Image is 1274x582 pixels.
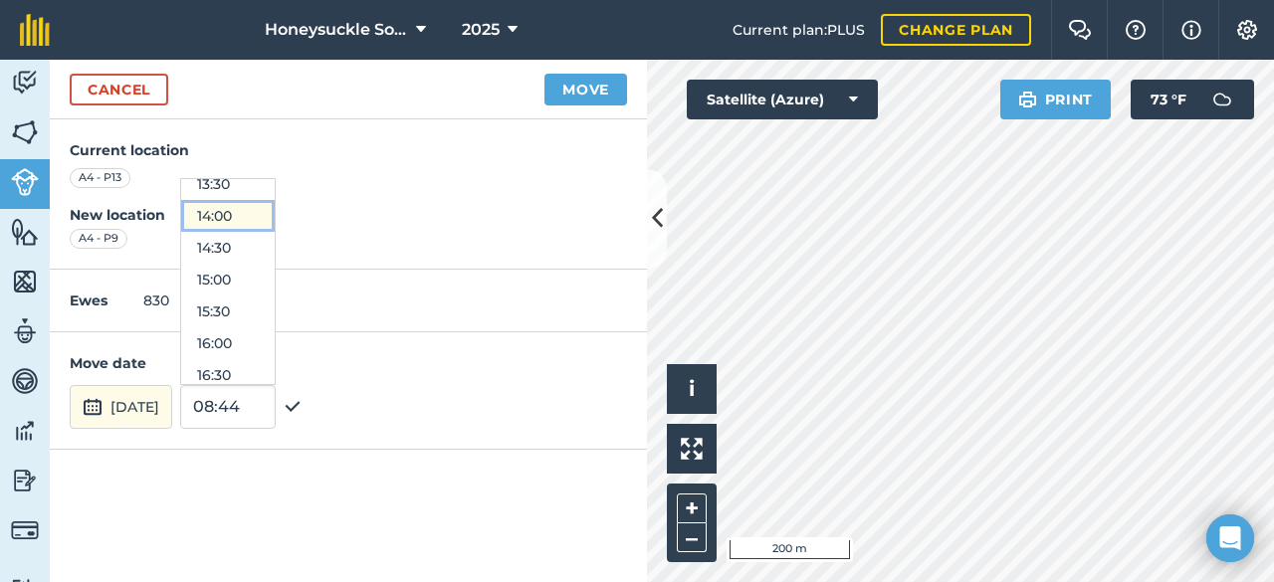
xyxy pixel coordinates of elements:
button: – [677,523,707,552]
img: A cog icon [1235,20,1259,40]
span: Current plan : PLUS [733,19,865,41]
img: svg+xml;base64,PHN2ZyB4bWxucz0iaHR0cDovL3d3dy53My5vcmcvMjAwMC9zdmciIHdpZHRoPSI1NiIgaGVpZ2h0PSI2MC... [11,117,39,147]
img: svg+xml;base64,PHN2ZyB4bWxucz0iaHR0cDovL3d3dy53My5vcmcvMjAwMC9zdmciIHdpZHRoPSIxOCIgaGVpZ2h0PSIyNC... [284,395,302,419]
button: 13:30 [181,168,275,200]
img: svg+xml;base64,PD94bWwgdmVyc2lvbj0iMS4wIiBlbmNvZGluZz0idXRmLTgiPz4KPCEtLSBHZW5lcmF0b3I6IEFkb2JlIE... [83,395,103,419]
div: Open Intercom Messenger [1206,514,1254,562]
img: svg+xml;base64,PD94bWwgdmVyc2lvbj0iMS4wIiBlbmNvZGluZz0idXRmLTgiPz4KPCEtLSBHZW5lcmF0b3I6IEFkb2JlIE... [11,316,39,346]
div: A4 - P9 [70,229,127,249]
div: 830 [50,270,647,332]
a: Change plan [881,14,1031,46]
img: svg+xml;base64,PD94bWwgdmVyc2lvbj0iMS4wIiBlbmNvZGluZz0idXRmLTgiPz4KPCEtLSBHZW5lcmF0b3I6IEFkb2JlIE... [11,416,39,446]
img: svg+xml;base64,PHN2ZyB4bWxucz0iaHR0cDovL3d3dy53My5vcmcvMjAwMC9zdmciIHdpZHRoPSI1NiIgaGVpZ2h0PSI2MC... [11,217,39,247]
span: 2025 [462,18,500,42]
span: i [689,376,695,401]
button: 15:00 [181,264,275,295]
h4: Current location [70,139,627,161]
button: i [667,364,717,414]
button: Satellite (Azure) [687,80,878,119]
button: Print [1000,80,1112,119]
img: svg+xml;base64,PHN2ZyB4bWxucz0iaHR0cDovL3d3dy53My5vcmcvMjAwMC9zdmciIHdpZHRoPSIxNyIgaGVpZ2h0PSIxNy... [1181,18,1201,42]
span: 73 ° F [1151,80,1186,119]
img: svg+xml;base64,PD94bWwgdmVyc2lvbj0iMS4wIiBlbmNvZGluZz0idXRmLTgiPz4KPCEtLSBHZW5lcmF0b3I6IEFkb2JlIE... [11,516,39,544]
div: A4 - P13 [70,168,130,188]
button: 73 °F [1131,80,1254,119]
img: svg+xml;base64,PHN2ZyB4bWxucz0iaHR0cDovL3d3dy53My5vcmcvMjAwMC9zdmciIHdpZHRoPSIxOSIgaGVpZ2h0PSIyNC... [1018,88,1037,111]
button: 16:30 [181,359,275,391]
button: 16:00 [181,327,275,359]
h4: New location [70,204,627,226]
img: svg+xml;base64,PD94bWwgdmVyc2lvbj0iMS4wIiBlbmNvZGluZz0idXRmLTgiPz4KPCEtLSBHZW5lcmF0b3I6IEFkb2JlIE... [11,68,39,97]
img: A question mark icon [1124,20,1148,40]
a: Cancel [70,74,168,105]
button: + [677,493,707,523]
strong: Ewes [70,291,107,309]
h4: Move date [70,352,627,374]
img: svg+xml;base64,PD94bWwgdmVyc2lvbj0iMS4wIiBlbmNvZGluZz0idXRmLTgiPz4KPCEtLSBHZW5lcmF0b3I6IEFkb2JlIE... [11,168,39,196]
button: 15:30 [181,295,275,327]
span: Honeysuckle Solar [265,18,408,42]
img: Four arrows, one pointing top left, one top right, one bottom right and the last bottom left [681,438,703,460]
img: fieldmargin Logo [20,14,50,46]
button: Move [544,74,627,105]
img: svg+xml;base64,PD94bWwgdmVyc2lvbj0iMS4wIiBlbmNvZGluZz0idXRmLTgiPz4KPCEtLSBHZW5lcmF0b3I6IEFkb2JlIE... [11,366,39,396]
button: [DATE] [70,385,172,429]
img: svg+xml;base64,PHN2ZyB4bWxucz0iaHR0cDovL3d3dy53My5vcmcvMjAwMC9zdmciIHdpZHRoPSI1NiIgaGVpZ2h0PSI2MC... [11,267,39,296]
img: svg+xml;base64,PD94bWwgdmVyc2lvbj0iMS4wIiBlbmNvZGluZz0idXRmLTgiPz4KPCEtLSBHZW5lcmF0b3I6IEFkb2JlIE... [1202,80,1242,119]
img: svg+xml;base64,PD94bWwgdmVyc2lvbj0iMS4wIiBlbmNvZGluZz0idXRmLTgiPz4KPCEtLSBHZW5lcmF0b3I6IEFkb2JlIE... [11,466,39,495]
button: 14:00 [181,200,275,232]
img: Two speech bubbles overlapping with the left bubble in the forefront [1068,20,1092,40]
button: 14:30 [181,232,275,264]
